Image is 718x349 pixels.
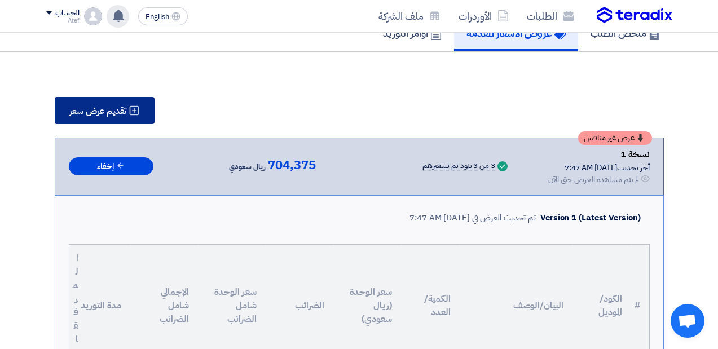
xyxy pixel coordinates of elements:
div: دردشة مفتوحة [671,304,704,338]
a: الطلبات [518,3,583,29]
div: تم تحديث العرض في [DATE] 7:47 AM [409,211,536,224]
h5: ملخص الطلب [591,26,660,39]
a: عروض الأسعار المقدمة [454,15,578,51]
div: لم يتم مشاهدة العرض حتى الآن [548,174,638,185]
span: تقديم عرض سعر [69,107,126,116]
div: نسخة 1 [548,147,650,162]
span: عرض غير منافس [584,134,635,142]
button: إخفاء [69,157,153,176]
div: Atef [46,17,80,24]
span: 704,375 [268,158,315,172]
div: 3 من 3 بنود تم تسعيرهم [422,162,495,171]
div: Version 1 (Latest Version) [540,211,640,224]
h5: عروض الأسعار المقدمة [466,26,566,39]
span: ريال سعودي [229,160,266,174]
div: أخر تحديث [DATE] 7:47 AM [548,162,650,174]
a: أوامر التوريد [371,15,454,51]
span: English [146,13,169,21]
a: ملف الشركة [369,3,450,29]
button: English [138,7,188,25]
img: profile_test.png [84,7,102,25]
h5: أوامر التوريد [383,26,442,39]
button: تقديم عرض سعر [55,97,155,124]
a: ملخص الطلب [578,15,672,51]
a: الأوردرات [450,3,518,29]
div: الحساب [55,8,80,18]
img: Teradix logo [597,7,672,24]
